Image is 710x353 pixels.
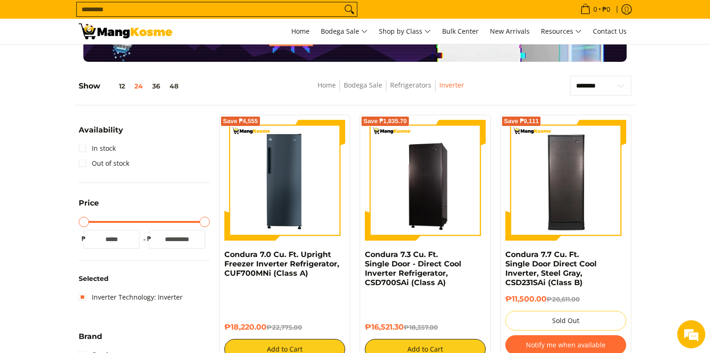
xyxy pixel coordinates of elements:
del: ₱22,775.00 [266,324,302,331]
a: Resources [536,19,586,44]
button: Sold Out [505,311,626,331]
button: 24 [130,82,148,90]
span: We are offline. Please leave us a message. [20,118,163,213]
a: Condura 7.7 Cu. Ft. Single Door Direct Cool Inverter, Steel Gray, CSD231SAi (Class B) [505,250,597,287]
a: Home [287,19,314,44]
span: Resources [541,26,582,37]
span: Save ₱1,835.70 [363,118,407,124]
del: ₱20,611.00 [547,295,580,303]
button: 36 [148,82,165,90]
span: Save ₱4,555 [223,118,258,124]
span: ₱0 [601,6,612,13]
h5: Show [79,81,183,91]
textarea: Type your message and click 'Submit' [5,256,178,288]
img: Condura 7.7 Cu. Ft. Single Door Direct Cool Inverter, Steel Gray, CSD231SAi (Class B) [505,121,626,239]
span: New Arrivals [490,27,530,36]
img: Condura 7.0 Cu. Ft. Upright Freezer Inverter Refrigerator, CUF700MNi (Class A) [224,120,345,241]
a: Condura 7.3 Cu. Ft. Single Door - Direct Cool Inverter Refrigerator, CSD700SAi (Class A) [365,250,461,287]
summary: Open [79,199,99,214]
nav: Main Menu [182,19,631,44]
a: Condura 7.0 Cu. Ft. Upright Freezer Inverter Refrigerator, CUF700MNi (Class A) [224,250,339,278]
a: Shop by Class [374,19,436,44]
a: Refrigerators [390,81,431,89]
em: Submit [137,288,170,301]
a: Home [318,81,336,89]
summary: Open [79,126,123,141]
h6: ₱16,521.30 [365,323,486,332]
span: Bodega Sale [321,26,368,37]
span: Shop by Class [379,26,431,37]
span: Brand [79,333,102,340]
div: Minimize live chat window [154,5,176,27]
nav: Breadcrumbs [253,80,529,101]
img: Bodega Sale Refrigerator l Mang Kosme: Home Appliances Warehouse Sale [79,23,172,39]
del: ₱18,357.00 [404,324,438,331]
span: Contact Us [593,27,627,36]
a: Bulk Center [437,19,483,44]
h6: ₱11,500.00 [505,294,626,304]
summary: Open [79,333,102,347]
button: Search [342,2,357,16]
a: Contact Us [588,19,631,44]
a: Inverter Technology: Inverter [79,290,183,305]
span: ₱ [79,234,88,243]
span: Bulk Center [442,27,479,36]
button: 48 [165,82,183,90]
a: In stock [79,141,116,156]
span: ₱ [144,234,154,243]
div: Leave a message [49,52,157,65]
span: Inverter [439,80,464,91]
span: 0 [592,6,599,13]
span: Home [291,27,310,36]
a: Bodega Sale [344,81,382,89]
span: • [577,4,613,15]
img: Condura 7.3 Cu. Ft. Single Door - Direct Cool Inverter Refrigerator, CSD700SAi (Class A) [365,121,486,239]
span: Price [79,199,99,207]
a: New Arrivals [485,19,534,44]
h6: Selected [79,275,210,283]
a: Bodega Sale [316,19,372,44]
span: Save ₱9,111 [504,118,539,124]
button: 12 [100,82,130,90]
span: Availability [79,126,123,134]
a: Out of stock [79,156,129,171]
h6: ₱18,220.00 [224,323,345,332]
